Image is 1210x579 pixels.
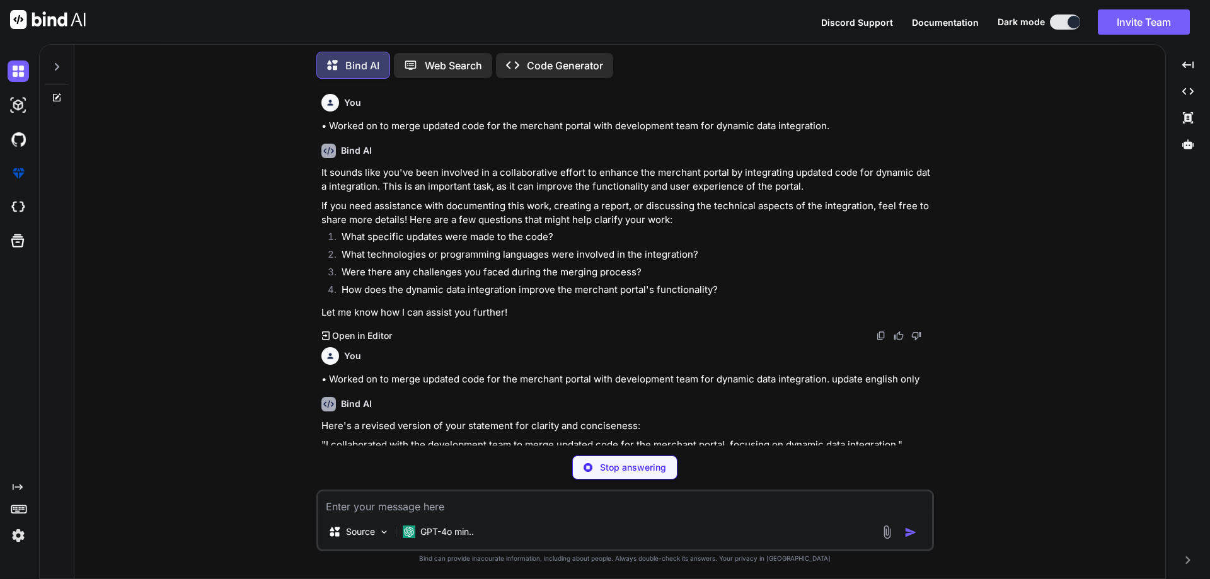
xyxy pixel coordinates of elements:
p: "I collaborated with the development team to merge updated code for the merchant portal, focusing... [321,438,931,452]
p: Stop answering [600,461,666,474]
img: GPT-4o mini [403,525,415,538]
img: dislike [911,331,921,341]
h6: You [344,350,361,362]
p: Source [346,525,375,538]
img: premium [8,163,29,184]
img: attachment [880,525,894,539]
p: • Worked on to merge updated code for the merchant portal with development team for dynamic data ... [321,372,931,387]
img: icon [904,526,917,539]
p: • Worked on to merge updated code for the merchant portal with development team for dynamic data ... [321,119,931,134]
li: What technologies or programming languages were involved in the integration? [331,248,931,265]
span: Discord Support [821,17,893,28]
button: Invite Team [1098,9,1190,35]
h6: You [344,96,361,109]
p: Bind can provide inaccurate information, including about people. Always double-check its answers.... [316,554,934,563]
p: If you need assistance with documenting this work, creating a report, or discussing the technical... [321,199,931,227]
p: Web Search [425,58,482,73]
p: GPT-4o min.. [420,525,474,538]
span: Dark mode [998,16,1045,28]
p: Here's a revised version of your statement for clarity and conciseness: [321,419,931,433]
span: Documentation [912,17,979,28]
p: Let me know how I can assist you further! [321,306,931,320]
button: Discord Support [821,16,893,29]
p: Open in Editor [332,330,392,342]
img: copy [876,331,886,341]
img: darkChat [8,60,29,82]
img: Bind AI [10,10,86,29]
img: Pick Models [379,527,389,537]
img: settings [8,525,29,546]
p: It sounds like you've been involved in a collaborative effort to enhance the merchant portal by i... [321,166,931,194]
li: Were there any challenges you faced during the merging process? [331,265,931,283]
button: Documentation [912,16,979,29]
p: Bind AI [345,58,379,73]
img: darkAi-studio [8,95,29,116]
h6: Bind AI [341,398,372,410]
img: like [894,331,904,341]
img: githubDark [8,129,29,150]
h6: Bind AI [341,144,372,157]
img: cloudideIcon [8,197,29,218]
p: Code Generator [527,58,603,73]
li: How does the dynamic data integration improve the merchant portal's functionality? [331,283,931,301]
li: What specific updates were made to the code? [331,230,931,248]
